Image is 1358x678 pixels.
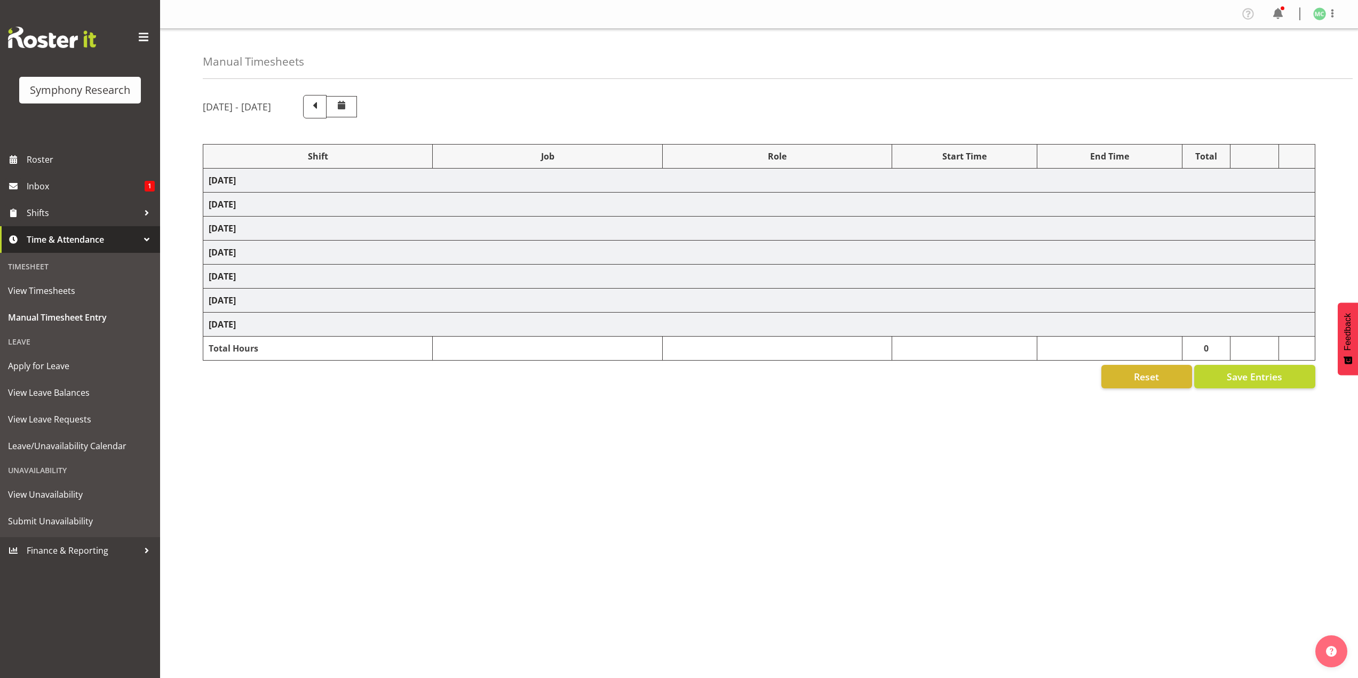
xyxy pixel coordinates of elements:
div: Total [1188,150,1225,163]
img: matthew-coleman1906.jpg [1313,7,1326,20]
span: Inbox [27,178,145,194]
a: View Unavailability [3,481,157,508]
span: Leave/Unavailability Calendar [8,438,152,454]
div: Leave [3,331,157,353]
div: Shift [209,150,427,163]
a: Submit Unavailability [3,508,157,535]
a: Leave/Unavailability Calendar [3,433,157,459]
td: [DATE] [203,169,1315,193]
a: View Timesheets [3,277,157,304]
span: 1 [145,181,155,192]
div: Symphony Research [30,82,130,98]
td: [DATE] [203,313,1315,337]
span: Reset [1134,370,1159,384]
img: Rosterit website logo [8,27,96,48]
span: Manual Timesheet Entry [8,309,152,325]
td: [DATE] [203,193,1315,217]
span: Finance & Reporting [27,543,139,559]
td: [DATE] [203,289,1315,313]
span: Time & Attendance [27,232,139,248]
button: Save Entries [1194,365,1315,388]
button: Reset [1101,365,1192,388]
td: Total Hours [203,337,433,361]
span: Save Entries [1227,370,1282,384]
a: View Leave Balances [3,379,157,406]
span: View Leave Balances [8,385,152,401]
img: help-xxl-2.png [1326,646,1337,657]
h4: Manual Timesheets [203,55,304,68]
td: [DATE] [203,265,1315,289]
span: View Timesheets [8,283,152,299]
a: Manual Timesheet Entry [3,304,157,331]
td: 0 [1182,337,1230,361]
div: Timesheet [3,256,157,277]
button: Feedback - Show survey [1338,302,1358,375]
span: Apply for Leave [8,358,152,374]
span: View Leave Requests [8,411,152,427]
span: Roster [27,151,155,167]
span: Submit Unavailability [8,513,152,529]
span: Shifts [27,205,139,221]
span: Feedback [1343,313,1353,350]
a: View Leave Requests [3,406,157,433]
td: [DATE] [203,217,1315,241]
h5: [DATE] - [DATE] [203,101,271,113]
td: [DATE] [203,241,1315,265]
span: View Unavailability [8,486,152,502]
div: Role [668,150,886,163]
div: Job [438,150,656,163]
div: Unavailability [3,459,157,481]
div: Start Time [898,150,1031,163]
div: End Time [1043,150,1177,163]
a: Apply for Leave [3,353,157,379]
